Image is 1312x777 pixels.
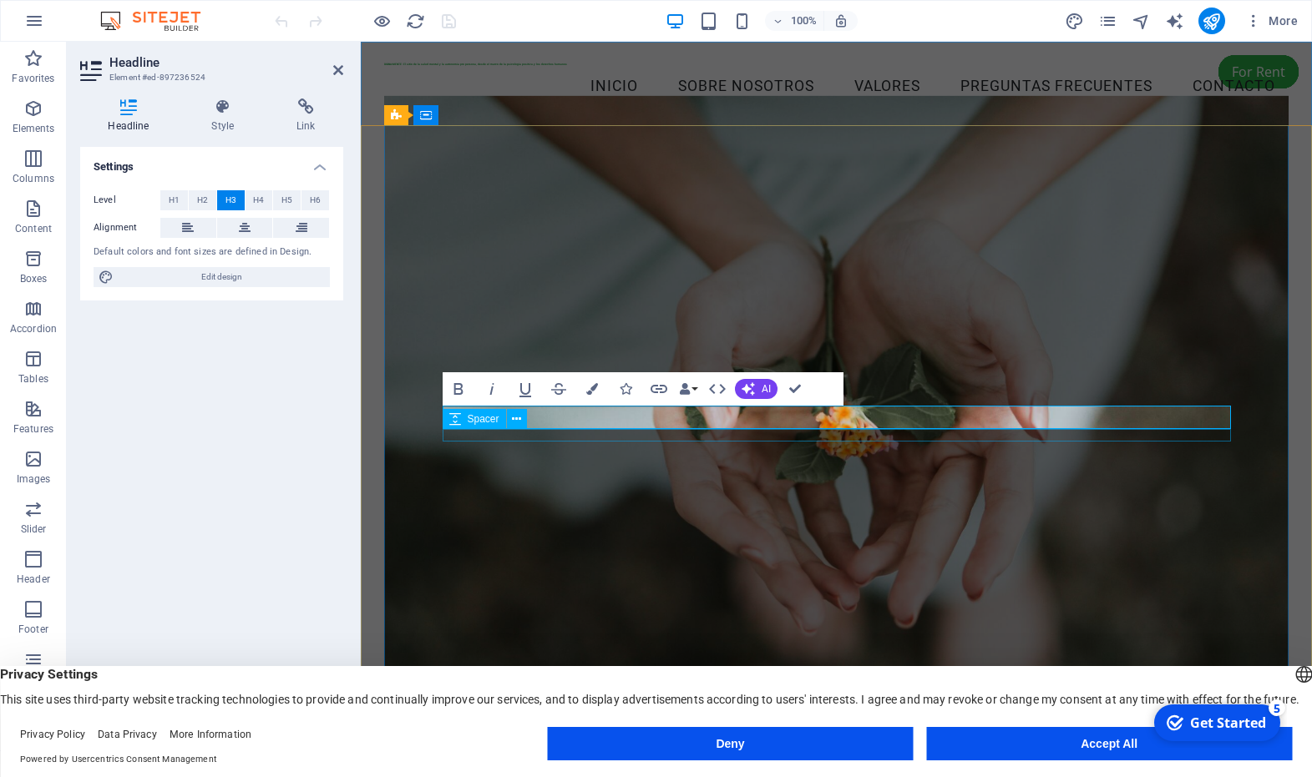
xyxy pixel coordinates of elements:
button: Bold (⌘B) [443,372,474,406]
h4: Headline [80,98,184,134]
p: Elements [13,122,55,135]
button: publish [1198,8,1225,34]
p: Footer [18,623,48,636]
p: Slider [21,522,47,536]
label: Level [94,190,160,210]
span: Edit design [119,267,325,287]
button: text_generator [1165,11,1185,31]
h3: Element #ed-897236524 [109,70,310,85]
p: Favorites [12,72,54,85]
span: H6 [310,190,321,210]
button: Underline (⌘U) [509,372,541,406]
button: H2 [189,190,216,210]
button: Colors [576,372,608,406]
i: Reload page [406,12,425,31]
span: H3 [225,190,236,210]
button: Edit design [94,267,330,287]
span: H1 [169,190,180,210]
h4: Settings [80,147,343,177]
span: H5 [281,190,292,210]
button: Italic (⌘I) [476,372,508,406]
img: Editor Logo [96,11,221,31]
button: pages [1098,11,1118,31]
p: Columns [13,172,54,185]
button: 100% [765,11,824,31]
p: Header [17,573,50,586]
label: Alignment [94,218,160,238]
p: Accordion [10,322,57,336]
button: More [1239,8,1304,34]
button: H6 [301,190,329,210]
button: Strikethrough [543,372,575,406]
h2: Headline [109,55,343,70]
button: reload [405,11,425,31]
button: H4 [246,190,273,210]
p: Images [17,472,51,486]
p: Content [15,222,52,235]
h4: Link [269,98,343,134]
h6: 100% [790,11,817,31]
button: H5 [273,190,301,210]
button: Click here to leave preview mode and continue editing [372,11,392,31]
button: H1 [160,190,188,210]
button: AI [735,379,778,399]
button: Link [643,372,675,406]
button: H3 [217,190,245,210]
i: Pages (Ctrl+Alt+S) [1098,12,1117,31]
div: 5 [236,2,252,18]
button: HTML [702,372,733,406]
i: AI Writer [1165,12,1184,31]
p: Boxes [20,272,48,285]
button: Confirm (⌘+⏎) [779,372,811,406]
button: design [1065,11,1085,31]
p: Tables [18,372,48,386]
button: Data Bindings [676,372,700,406]
span: AI [762,384,771,394]
button: navigator [1132,11,1152,31]
i: Publish [1202,12,1221,31]
div: Get Started [157,16,233,34]
i: On resize automatically adjust zoom level to fit chosen device. [833,13,848,28]
i: Design (Ctrl+Alt+Y) [1065,12,1084,31]
span: H4 [253,190,264,210]
span: H2 [197,190,208,210]
div: Default colors and font sizes are defined in Design. [94,245,330,260]
h4: Style [184,98,269,134]
div: For Rent [858,13,938,47]
i: Navigator [1132,12,1151,31]
button: Icons [610,372,641,406]
span: Spacer [468,414,499,424]
span: More [1245,13,1298,29]
p: Features [13,422,53,436]
div: Get Started 5 items remaining, 0% complete [121,7,247,43]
